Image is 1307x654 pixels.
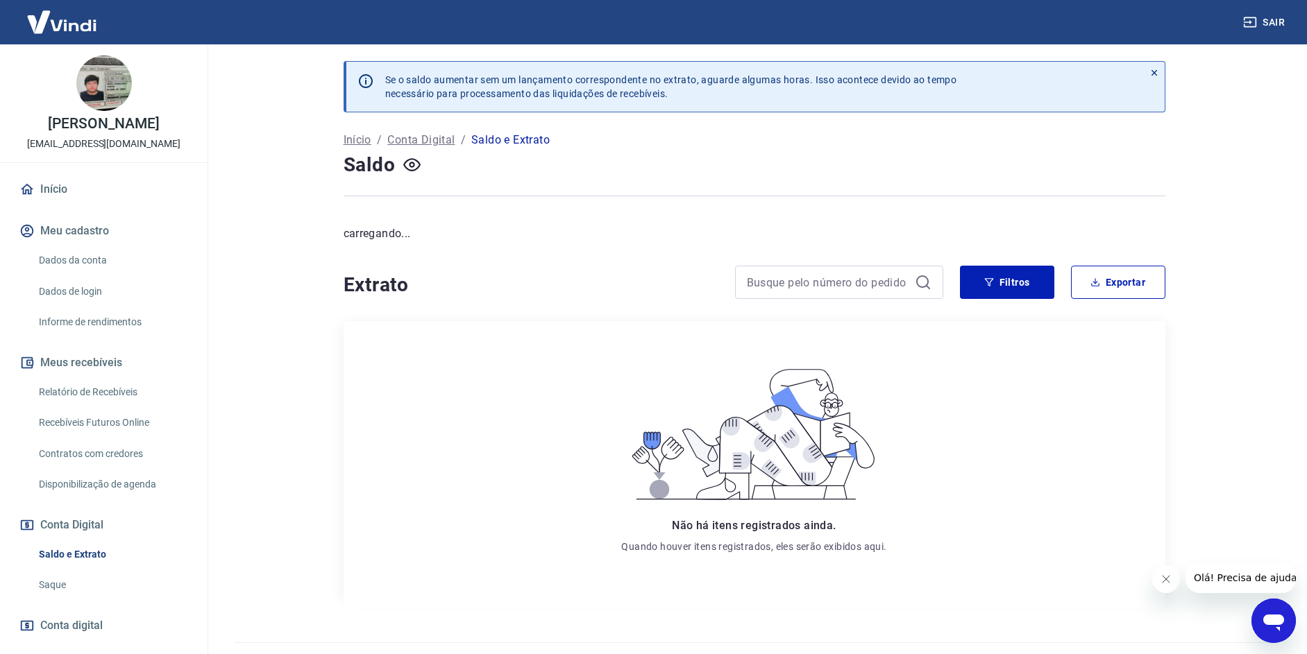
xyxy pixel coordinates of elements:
a: Saque [33,571,191,599]
span: Conta digital [40,616,103,635]
a: Informe de rendimentos [33,308,191,336]
p: [PERSON_NAME] [48,117,159,131]
button: Conta Digital [17,510,191,540]
a: Conta digital [17,610,191,641]
img: Vindi [17,1,107,43]
h4: Saldo [344,151,396,179]
iframe: Botão para abrir a janela de mensagens [1251,599,1296,643]
p: Quando houver itens registrados, eles serão exibidos aqui. [621,540,886,553]
a: Dados da conta [33,246,191,275]
p: Saldo e Extrato [471,132,550,148]
button: Exportar [1071,266,1165,299]
p: carregando... [344,225,1165,242]
button: Sair [1240,10,1290,35]
p: Se o saldo aumentar sem um lançamento correspondente no extrato, aguarde algumas horas. Isso acon... [385,73,957,101]
a: Contratos com credores [33,440,191,468]
button: Meus recebíveis [17,347,191,378]
a: Dados de login [33,277,191,306]
a: Recebíveis Futuros Online [33,408,191,437]
button: Meu cadastro [17,216,191,246]
img: 6e61b937-904a-4981-a2f4-9903c7d94729.jpeg [76,55,132,111]
iframe: Fechar mensagem [1152,565,1180,593]
p: [EMAIL_ADDRESS][DOMAIN_NAME] [27,137,180,151]
span: Não há itens registrados ainda. [672,519,836,532]
button: Filtros [960,266,1054,299]
a: Conta Digital [387,132,455,148]
iframe: Mensagem da empresa [1186,562,1296,593]
a: Início [17,174,191,205]
a: Relatório de Recebíveis [33,378,191,406]
a: Saldo e Extrato [33,540,191,569]
p: / [377,132,382,148]
span: Olá! Precisa de ajuda? [8,10,117,21]
h4: Extrato [344,271,718,299]
input: Busque pelo número do pedido [747,272,909,293]
a: Início [344,132,371,148]
a: Disponibilização de agenda [33,470,191,499]
p: / [461,132,466,148]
